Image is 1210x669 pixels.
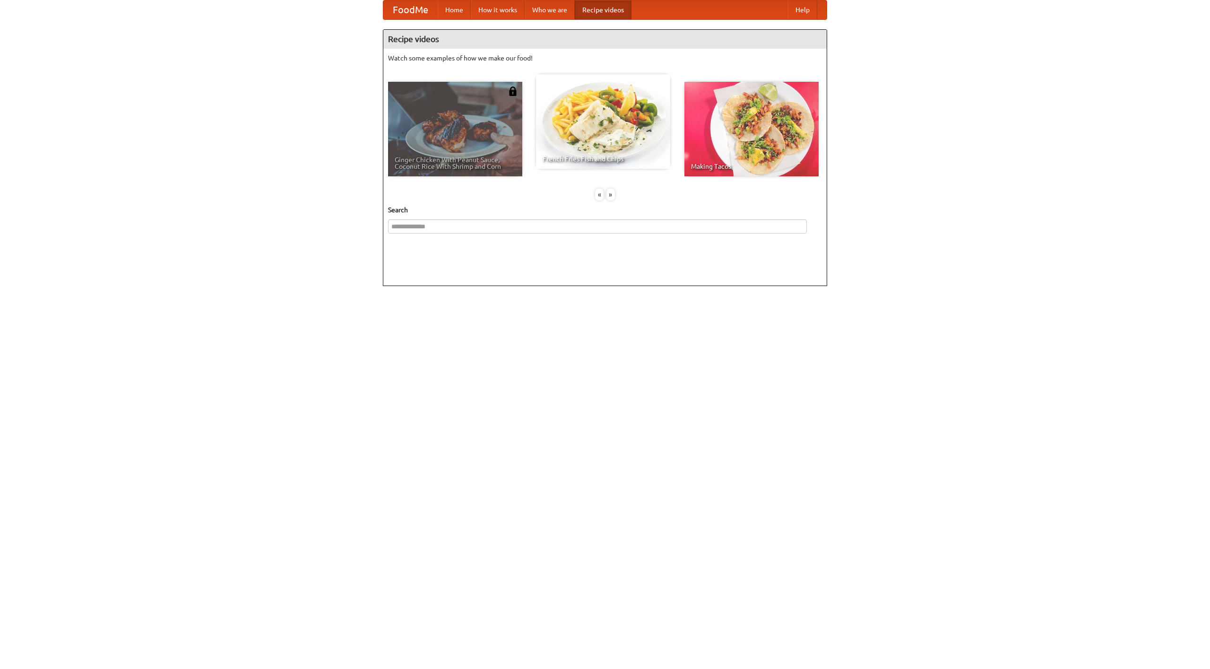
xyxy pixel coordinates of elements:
a: FoodMe [383,0,438,19]
p: Watch some examples of how we make our food! [388,53,822,63]
a: Making Tacos [684,82,819,176]
div: » [606,189,615,200]
h5: Search [388,205,822,215]
a: French Fries Fish and Chips [536,74,670,169]
a: Who we are [525,0,575,19]
a: How it works [471,0,525,19]
span: Making Tacos [691,163,812,170]
a: Help [788,0,817,19]
a: Recipe videos [575,0,631,19]
span: French Fries Fish and Chips [543,156,664,162]
a: Home [438,0,471,19]
div: « [595,189,604,200]
h4: Recipe videos [383,30,827,49]
img: 483408.png [508,87,518,96]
